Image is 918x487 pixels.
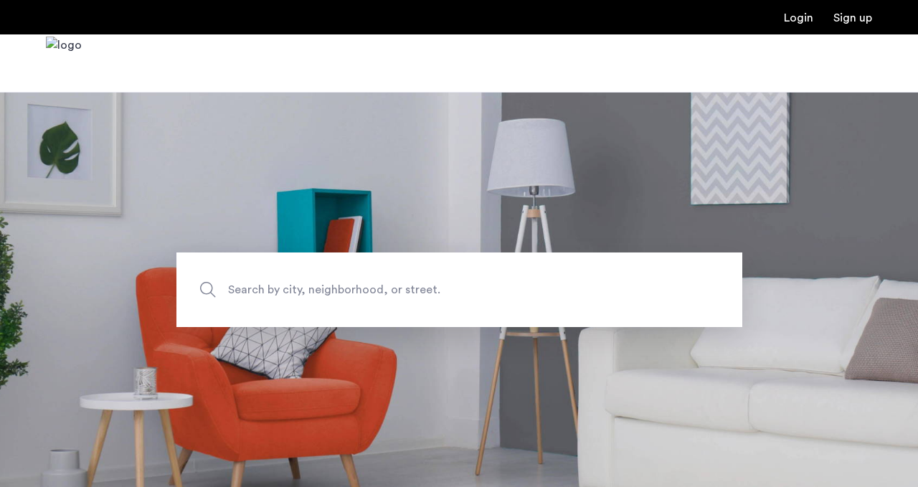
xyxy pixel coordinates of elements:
[46,37,82,90] a: Cazamio Logo
[46,37,82,90] img: logo
[784,12,813,24] a: Login
[228,280,624,299] span: Search by city, neighborhood, or street.
[176,252,742,327] input: Apartment Search
[833,12,872,24] a: Registration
